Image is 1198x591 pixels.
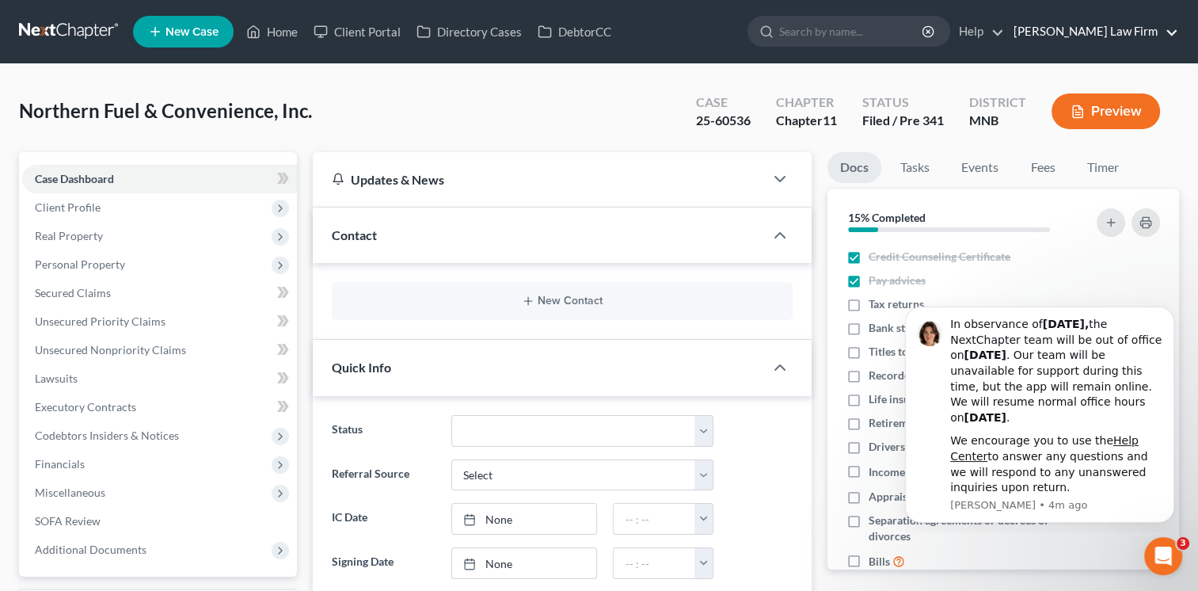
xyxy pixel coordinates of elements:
[35,343,186,357] span: Unsecured Nonpriority Claims
[869,513,1078,544] span: Separation agreements or decrees of divorces
[862,93,944,112] div: Status
[35,172,114,185] span: Case Dashboard
[776,112,837,130] div: Chapter
[869,368,1021,383] span: Recorded mortgages and deeds
[696,93,751,112] div: Case
[776,93,837,112] div: Chapter
[848,211,926,224] strong: 15% Completed
[22,393,297,421] a: Executory Contracts
[949,152,1011,183] a: Events
[22,165,297,193] a: Case Dashboard
[1177,537,1189,550] span: 3
[869,391,978,407] span: Life insurance policies
[324,415,443,447] label: Status
[35,400,136,414] span: Executory Contracts
[409,17,530,46] a: Directory Cases
[1006,17,1178,46] a: [PERSON_NAME] Law Firm
[332,227,377,242] span: Contact
[869,344,983,360] span: Titles to motor vehicles
[22,507,297,536] a: SOFA Review
[35,315,165,328] span: Unsecured Priority Claims
[324,503,443,535] label: IC Date
[869,273,926,288] span: Pay advices
[165,26,219,38] span: New Case
[35,200,101,214] span: Client Profile
[823,112,837,128] span: 11
[888,152,942,183] a: Tasks
[35,429,179,442] span: Codebtors Insiders & Notices
[614,504,695,534] input: -- : --
[35,372,78,385] span: Lawsuits
[22,307,297,336] a: Unsecured Priority Claims
[1017,152,1068,183] a: Fees
[35,286,111,299] span: Secured Claims
[324,547,443,579] label: Signing Date
[696,112,751,130] div: 25-60536
[332,171,745,188] div: Updates & News
[35,514,101,528] span: SOFA Review
[969,93,1026,112] div: District
[951,17,1004,46] a: Help
[35,229,103,242] span: Real Property
[332,360,391,375] span: Quick Info
[869,415,1022,431] span: Retirement account statements
[869,320,950,336] span: Bank statements
[869,439,1049,455] span: Drivers license & social security card
[614,548,695,578] input: -- : --
[869,554,890,570] span: Bills
[19,99,312,122] span: Northern Fuel & Convenience, Inc.
[969,112,1026,130] div: MNB
[324,459,443,491] label: Referral Source
[22,279,297,307] a: Secured Claims
[1144,537,1182,575] iframe: Intercom live chat
[238,17,306,46] a: Home
[1074,152,1131,183] a: Timer
[35,257,125,271] span: Personal Property
[35,486,105,499] span: Miscellaneous
[827,152,881,183] a: Docs
[452,548,597,578] a: None
[22,336,297,364] a: Unsecured Nonpriority Claims
[35,543,146,556] span: Additional Documents
[344,295,780,307] button: New Contact
[35,457,85,471] span: Financials
[881,293,1198,532] iframe: Intercom notifications message
[869,296,924,312] span: Tax returns
[452,504,597,534] a: None
[22,364,297,393] a: Lawsuits
[779,17,924,46] input: Search by name...
[869,464,964,480] span: Income Documents
[862,112,944,130] div: Filed / Pre 341
[1052,93,1160,129] button: Preview
[306,17,409,46] a: Client Portal
[869,249,1010,265] span: Credit Counseling Certificate
[530,17,619,46] a: DebtorCC
[869,489,955,505] span: Appraisal reports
